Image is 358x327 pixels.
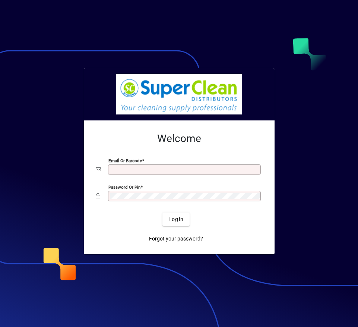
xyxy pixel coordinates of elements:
[162,213,190,226] button: Login
[108,185,140,190] mat-label: Password or Pin
[149,235,203,243] span: Forgot your password?
[168,216,184,223] span: Login
[108,158,142,163] mat-label: Email or Barcode
[96,132,263,145] h2: Welcome
[146,232,206,245] a: Forgot your password?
